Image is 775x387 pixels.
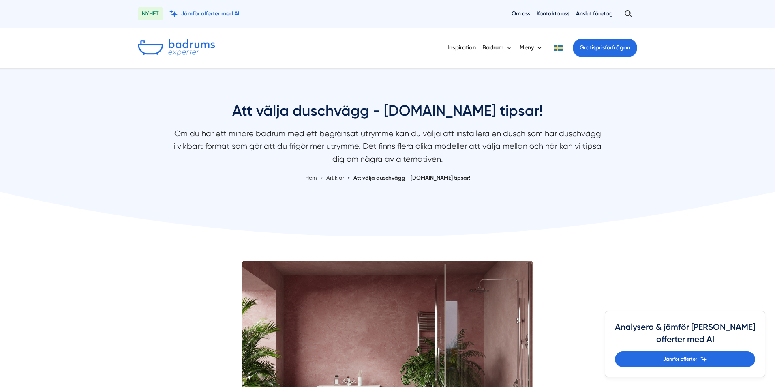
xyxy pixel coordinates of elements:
[663,355,697,363] span: Jämför offerter
[138,39,215,56] img: Badrumsexperter.se logotyp
[173,101,602,127] h1: Att välja duschvägg - [DOMAIN_NAME] tipsar!
[138,7,163,20] span: NYHET
[512,10,530,17] a: Om oss
[619,6,637,21] button: Öppna sök
[615,321,755,351] h4: Analysera & jämför [PERSON_NAME] offerter med AI
[326,174,344,181] span: Artiklar
[615,351,755,367] a: Jämför offerter
[347,174,350,182] span: »
[173,174,602,182] nav: Breadcrumb
[326,174,345,181] a: Artiklar
[169,10,240,17] a: Jämför offerter med AI
[447,37,476,58] a: Inspiration
[353,174,470,181] a: Att välja duschvägg - [DOMAIN_NAME] tipsar!
[173,127,602,170] p: Om du har ett mindre badrum med ett begränsat utrymme kan du välja att installera en dusch som ha...
[537,10,569,17] a: Kontakta oss
[320,174,323,182] span: »
[520,37,544,58] button: Meny
[181,10,240,17] span: Jämför offerter med AI
[580,44,595,51] span: Gratis
[576,10,613,17] a: Anslut företag
[305,174,317,181] a: Hem
[573,39,637,57] a: Gratisprisförfrågan
[482,37,513,58] button: Badrum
